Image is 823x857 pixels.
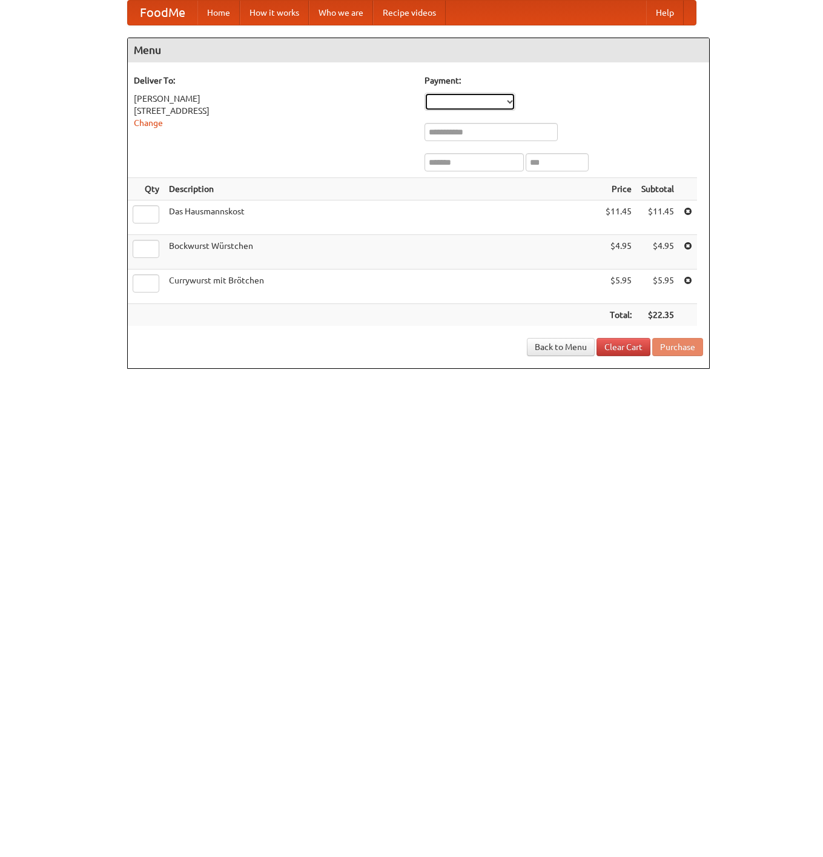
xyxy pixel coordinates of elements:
[128,1,197,25] a: FoodMe
[164,235,601,270] td: Bockwurst Würstchen
[527,338,595,356] a: Back to Menu
[636,200,679,235] td: $11.45
[601,178,636,200] th: Price
[134,105,412,117] div: [STREET_ADDRESS]
[652,338,703,356] button: Purchase
[373,1,446,25] a: Recipe videos
[646,1,684,25] a: Help
[164,178,601,200] th: Description
[197,1,240,25] a: Home
[636,304,679,326] th: $22.35
[636,235,679,270] td: $4.95
[134,118,163,128] a: Change
[128,38,709,62] h4: Menu
[164,270,601,304] td: Currywurst mit Brötchen
[601,200,636,235] td: $11.45
[240,1,309,25] a: How it works
[164,200,601,235] td: Das Hausmannskost
[309,1,373,25] a: Who we are
[134,93,412,105] div: [PERSON_NAME]
[636,178,679,200] th: Subtotal
[601,304,636,326] th: Total:
[425,74,703,87] h5: Payment:
[636,270,679,304] td: $5.95
[601,270,636,304] td: $5.95
[597,338,650,356] a: Clear Cart
[601,235,636,270] td: $4.95
[134,74,412,87] h5: Deliver To:
[128,178,164,200] th: Qty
